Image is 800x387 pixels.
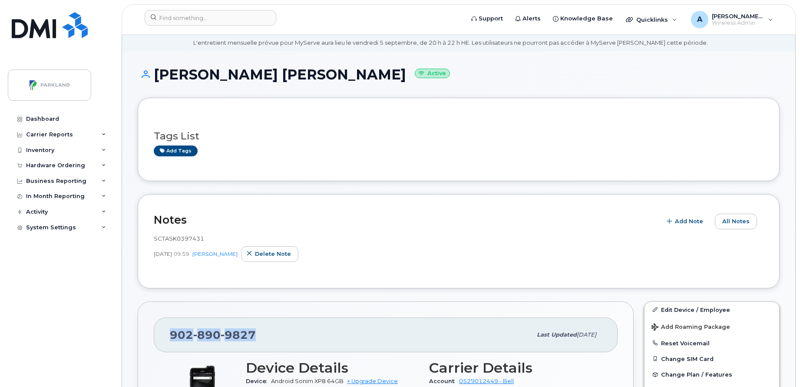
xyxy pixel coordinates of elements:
a: Knowledge Base [547,10,619,27]
button: Delete note [241,246,298,262]
small: Active [415,69,450,79]
div: Abisheik.Thiyagarajan@parkland.ca [685,11,779,28]
span: Support [479,14,503,23]
span: All Notes [722,217,750,225]
span: Knowledge Base [560,14,613,23]
a: Add tags [154,146,198,156]
a: + Upgrade Device [347,378,398,384]
span: 09:59 [174,250,189,258]
a: Alerts [509,10,547,27]
span: Add Roaming Package [651,324,730,332]
span: Change Plan / Features [661,371,732,378]
span: Add Note [675,217,703,225]
input: Find something... [145,10,276,26]
a: Edit Device / Employee [645,302,779,318]
button: Add Roaming Package [645,318,779,335]
span: [DATE] [154,250,172,258]
span: Account [429,378,459,384]
h1: [PERSON_NAME] [PERSON_NAME] [138,67,780,82]
span: Device [246,378,271,384]
h2: Notes [154,213,657,226]
button: Reset Voicemail [645,335,779,351]
div: Quicklinks [620,11,683,28]
h3: Tags List [154,131,764,142]
span: [PERSON_NAME][EMAIL_ADDRESS][PERSON_NAME][DOMAIN_NAME] [712,13,764,20]
span: [DATE] [577,331,596,338]
span: 9827 [221,328,256,341]
h3: Carrier Details [429,360,602,376]
span: Delete note [255,250,291,258]
button: All Notes [715,214,757,229]
button: Add Note [661,214,711,229]
h3: Device Details [246,360,419,376]
span: Android Sonim XP8 64GB [271,378,344,384]
span: Alerts [522,14,541,23]
span: 902 [170,328,256,341]
span: 890 [193,328,221,341]
span: Wireless Admin [712,20,764,26]
button: Change Plan / Features [645,367,779,382]
button: Change SIM Card [645,351,779,367]
span: Quicklinks [636,16,668,23]
a: 0529012449 - Bell [459,378,514,384]
span: A [697,14,702,25]
a: Support [465,10,509,27]
span: Last updated [537,331,577,338]
a: [PERSON_NAME] [192,251,238,257]
span: SCTASK0397431 [154,235,204,242]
